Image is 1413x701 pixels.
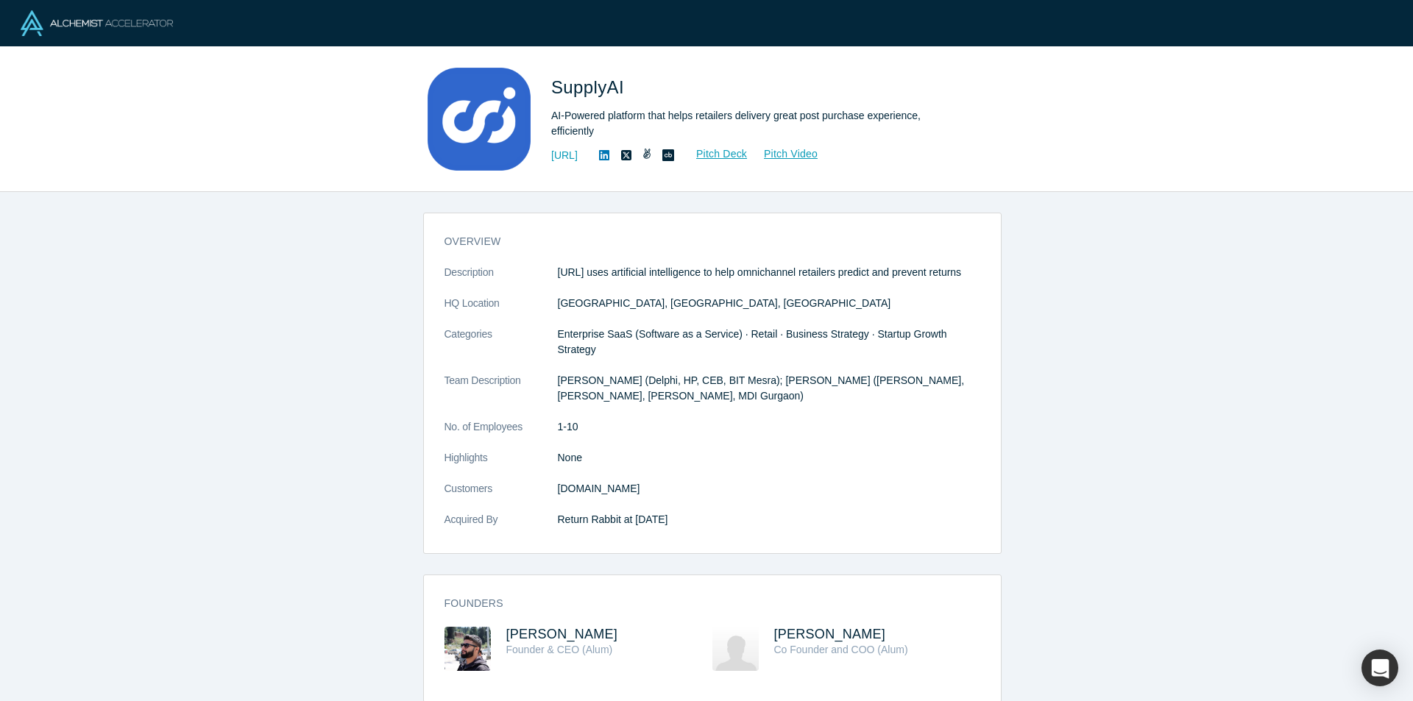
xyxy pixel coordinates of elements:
a: Pitch Deck [680,146,748,163]
dt: Customers [445,481,558,512]
a: [PERSON_NAME] [774,627,886,641]
dt: Team Description [445,373,558,419]
img: Gurudatt Bhobe's Profile Image [712,627,759,671]
a: Pitch Video [748,146,818,163]
p: [PERSON_NAME] (Delphi, HP, CEB, BIT Mesra); [PERSON_NAME] ([PERSON_NAME], [PERSON_NAME], [PERSON_... [558,373,980,404]
div: AI-Powered platform that helps retailers delivery great post purchase experience, efficiently [551,108,963,139]
dt: Categories [445,327,558,373]
a: [PERSON_NAME] [506,627,618,641]
span: Co Founder and COO (Alum) [774,644,908,655]
dt: Description [445,265,558,296]
img: Karthik Sridhar's Profile Image [445,627,491,671]
span: Founder & CEO (Alum) [506,644,613,655]
dt: Acquired By [445,512,558,543]
dd: [GEOGRAPHIC_DATA], [GEOGRAPHIC_DATA], [GEOGRAPHIC_DATA] [558,296,980,311]
img: SupplyAI's Logo [428,68,531,171]
dt: No. of Employees [445,419,558,450]
p: None [558,450,980,466]
img: Alchemist Logo [21,10,173,36]
h3: Founders [445,596,960,611]
p: [URL] uses artificial intelligence to help omnichannel retailers predict and prevent returns [558,265,980,280]
dd: [DOMAIN_NAME] [558,481,980,497]
span: SupplyAI [551,77,629,97]
dd: Return Rabbit at [DATE] [558,512,980,527]
dt: HQ Location [445,296,558,327]
dt: Highlights [445,450,558,481]
dd: 1-10 [558,419,980,435]
h3: overview [445,234,960,249]
span: Enterprise SaaS (Software as a Service) · Retail · Business Strategy · Startup Growth Strategy [558,328,947,355]
a: [URL] [551,148,578,163]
